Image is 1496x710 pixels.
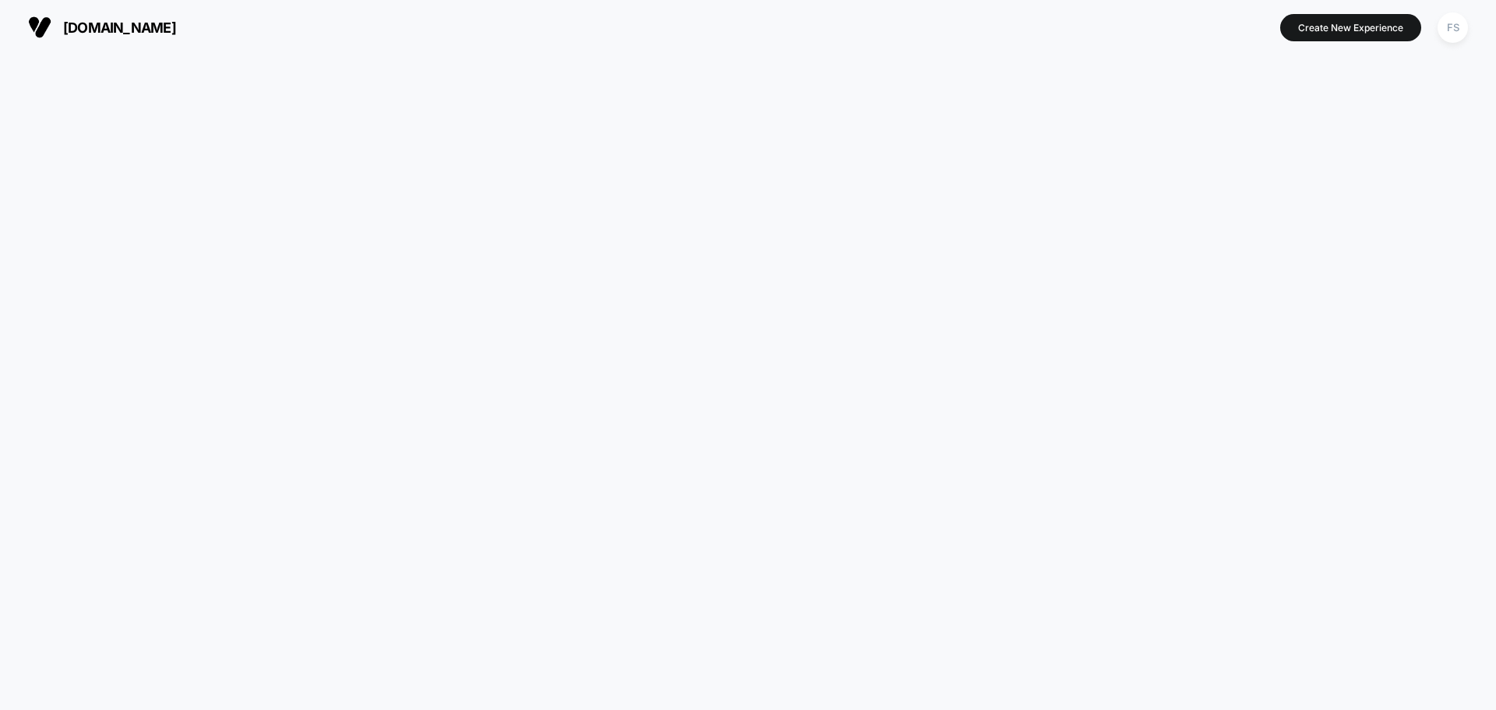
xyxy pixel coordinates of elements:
button: [DOMAIN_NAME] [23,15,181,40]
img: Visually logo [28,16,51,39]
button: FS [1433,12,1473,44]
span: [DOMAIN_NAME] [63,19,176,36]
button: Create New Experience [1280,14,1421,41]
div: FS [1438,12,1468,43]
